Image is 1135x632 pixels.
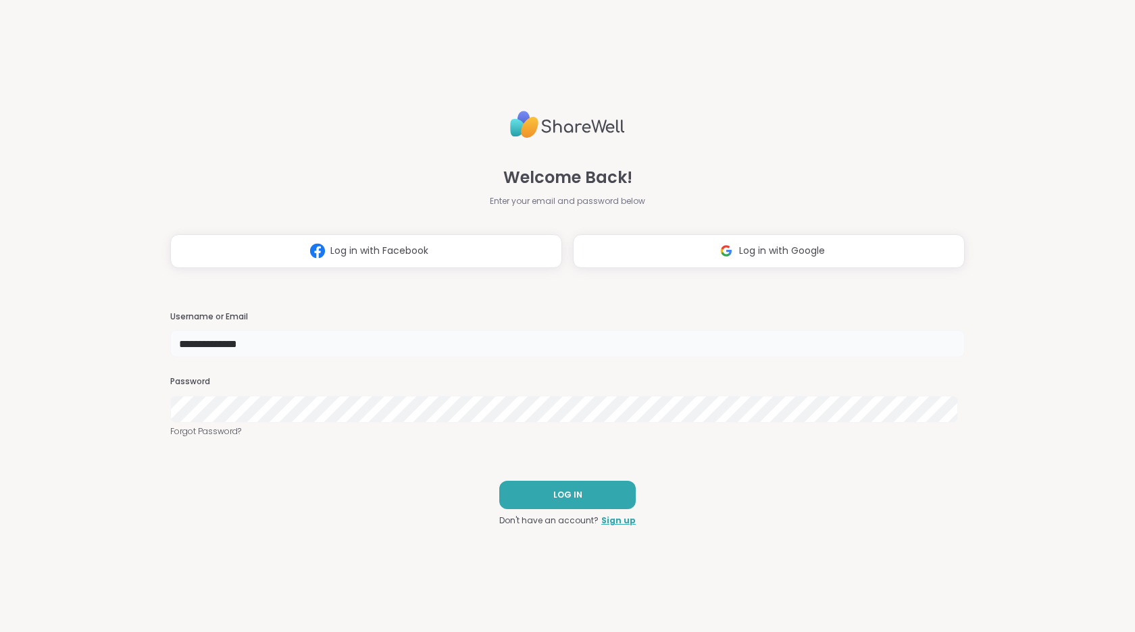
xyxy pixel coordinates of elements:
[490,195,645,207] span: Enter your email and password below
[170,425,965,438] a: Forgot Password?
[573,234,965,268] button: Log in with Google
[601,515,636,527] a: Sign up
[499,515,599,527] span: Don't have an account?
[510,105,625,144] img: ShareWell Logo
[305,238,330,263] img: ShareWell Logomark
[170,234,562,268] button: Log in with Facebook
[503,165,632,190] span: Welcome Back!
[330,244,428,258] span: Log in with Facebook
[739,244,825,258] span: Log in with Google
[553,489,582,501] span: LOG IN
[713,238,739,263] img: ShareWell Logomark
[170,311,965,323] h3: Username or Email
[499,481,636,509] button: LOG IN
[170,376,965,388] h3: Password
